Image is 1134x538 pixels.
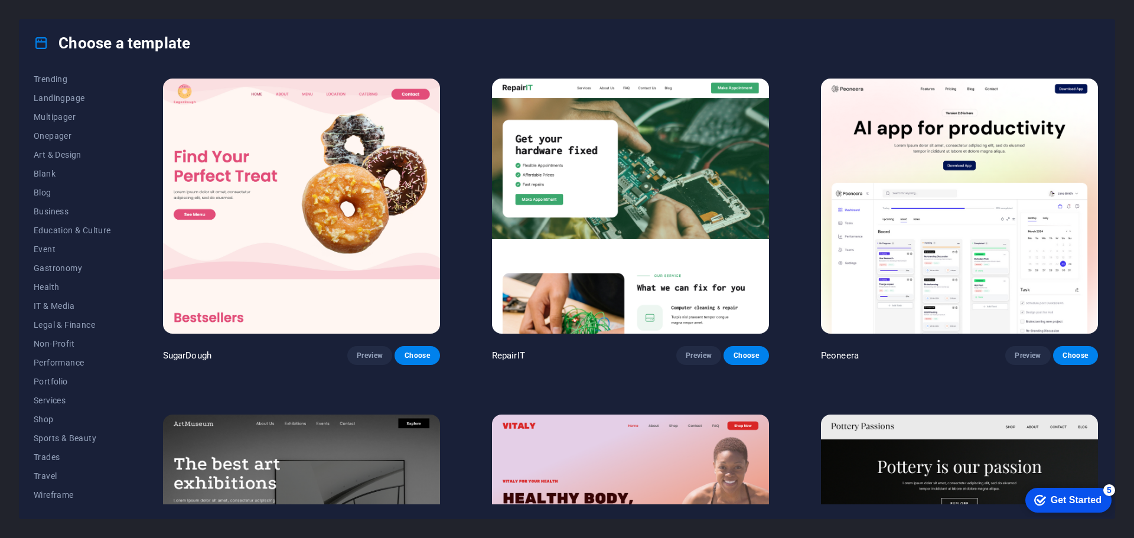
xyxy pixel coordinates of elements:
div: 5 [87,2,99,14]
button: IT & Media [34,296,111,315]
span: Portfolio [34,377,111,386]
span: Multipager [34,112,111,122]
button: Landingpage [34,89,111,107]
img: SugarDough [163,79,440,334]
span: Services [34,396,111,405]
span: Onepager [34,131,111,141]
span: Choose [733,351,759,360]
span: Education & Culture [34,226,111,235]
button: Portfolio [34,372,111,391]
span: Choose [1063,351,1089,360]
span: Business [34,207,111,216]
button: Preview [1005,346,1050,365]
button: Education & Culture [34,221,111,240]
button: Multipager [34,107,111,126]
button: Travel [34,467,111,485]
button: Non-Profit [34,334,111,353]
span: Wireframe [34,490,111,500]
span: Preview [1015,351,1041,360]
button: Art & Design [34,145,111,164]
button: Shop [34,410,111,429]
button: Wireframe [34,485,111,504]
button: Health [34,278,111,296]
img: RepairIT [492,79,769,334]
p: SugarDough [163,350,211,361]
h4: Choose a template [34,34,190,53]
button: Choose [1053,346,1098,365]
button: Services [34,391,111,410]
p: Peoneera [821,350,859,361]
span: Gastronomy [34,263,111,273]
span: Preview [686,351,712,360]
p: RepairIT [492,350,525,361]
button: Gastronomy [34,259,111,278]
button: Performance [34,353,111,372]
span: Legal & Finance [34,320,111,330]
span: Shop [34,415,111,424]
span: Trending [34,74,111,84]
div: Get Started [35,13,86,24]
span: Trades [34,452,111,462]
button: Blank [34,164,111,183]
span: Event [34,244,111,254]
button: Event [34,240,111,259]
span: IT & Media [34,301,111,311]
button: Business [34,202,111,221]
span: Blog [34,188,111,197]
span: Non-Profit [34,339,111,348]
span: Choose [404,351,430,360]
button: Choose [395,346,439,365]
span: Art & Design [34,150,111,159]
div: Get Started 5 items remaining, 0% complete [9,6,96,31]
span: Preview [357,351,383,360]
span: Blank [34,169,111,178]
button: Sports & Beauty [34,429,111,448]
button: Onepager [34,126,111,145]
button: Legal & Finance [34,315,111,334]
span: Travel [34,471,111,481]
button: Choose [724,346,768,365]
button: Blog [34,183,111,202]
button: Preview [347,346,392,365]
span: Health [34,282,111,292]
button: Trades [34,448,111,467]
button: Preview [676,346,721,365]
span: Performance [34,358,111,367]
button: Trending [34,70,111,89]
span: Sports & Beauty [34,433,111,443]
span: Landingpage [34,93,111,103]
img: Peoneera [821,79,1098,334]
